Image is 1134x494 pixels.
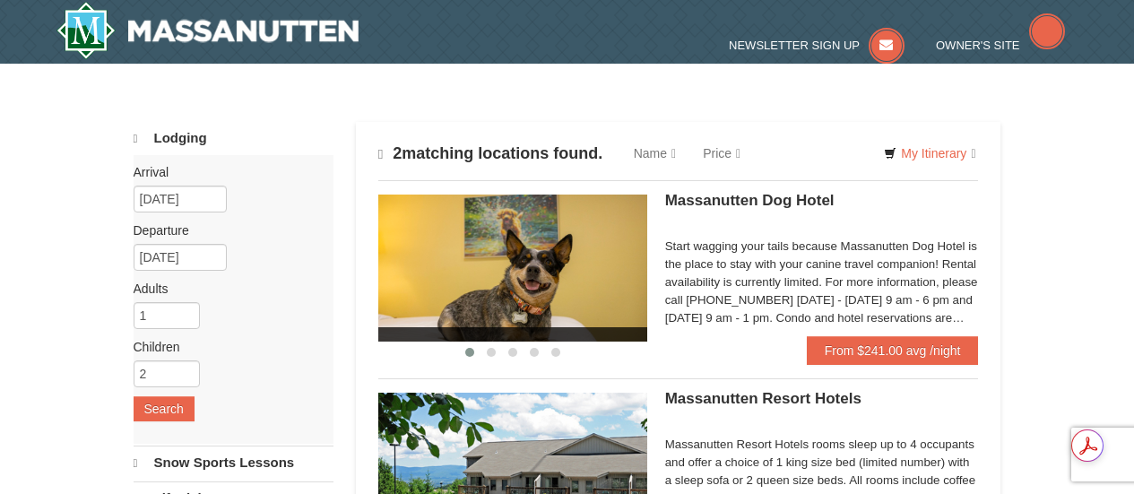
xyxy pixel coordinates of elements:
span: Massanutten Dog Hotel [665,192,835,209]
img: Massanutten Resort Logo [56,2,359,59]
a: Price [689,135,754,171]
a: Lodging [134,122,333,155]
a: Snow Sports Lessons [134,446,333,480]
a: From $241.00 avg /night [807,336,979,365]
span: Owner's Site [936,39,1020,52]
button: Search [134,396,195,421]
a: Massanutten Resort [56,2,359,59]
label: Adults [134,280,320,298]
a: Newsletter Sign Up [729,39,905,52]
span: 2 [393,144,402,162]
label: Children [134,338,320,356]
a: My Itinerary [872,140,987,167]
h4: matching locations found. [378,144,603,163]
div: Start wagging your tails because Massanutten Dog Hotel is the place to stay with your canine trav... [665,238,979,327]
span: Newsletter Sign Up [729,39,860,52]
a: Name [620,135,689,171]
label: Departure [134,221,320,239]
a: Owner's Site [936,39,1065,52]
span: Massanutten Resort Hotels [665,390,861,407]
label: Arrival [134,163,320,181]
